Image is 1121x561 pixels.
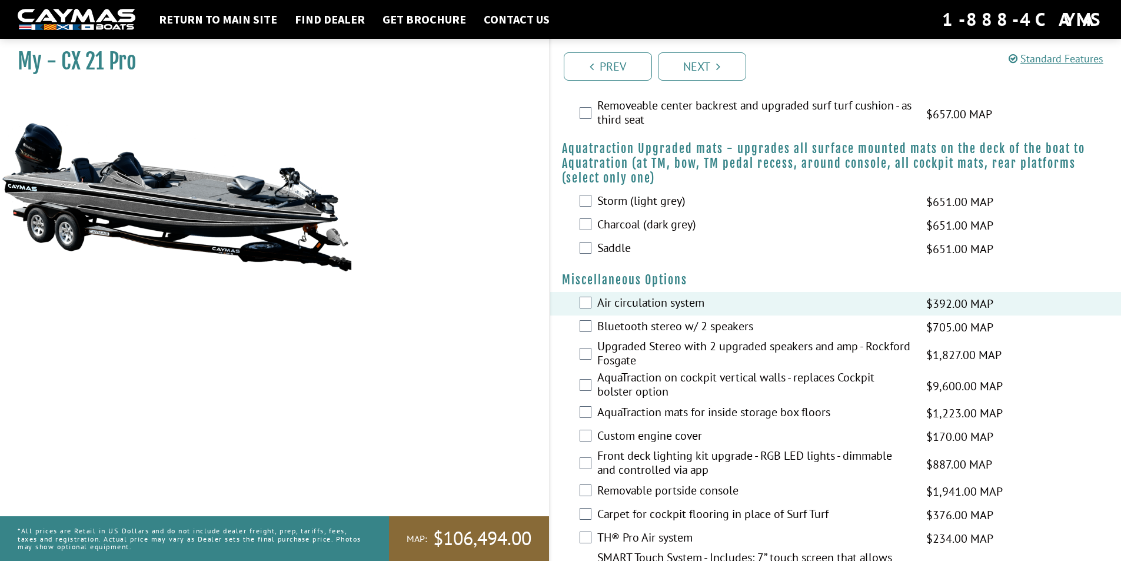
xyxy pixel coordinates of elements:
p: *All prices are Retail in US Dollars and do not include dealer freight, prep, tariffs, fees, taxe... [18,521,362,556]
span: $651.00 MAP [926,193,993,211]
span: $705.00 MAP [926,318,993,336]
span: $657.00 MAP [926,105,992,123]
a: Find Dealer [289,12,371,27]
a: MAP:$106,494.00 [389,516,549,561]
span: $1,941.00 MAP [926,483,1003,500]
span: MAP: [407,533,427,545]
label: TH® Pro Air system [597,530,912,547]
label: Front deck lighting kit upgrade - RGB LED lights - dimmable and controlled via app [597,449,912,480]
a: Prev [564,52,652,81]
a: Return to main site [153,12,283,27]
span: $376.00 MAP [926,506,993,524]
span: $392.00 MAP [926,295,993,313]
span: $651.00 MAP [926,217,993,234]
span: $9,600.00 MAP [926,377,1003,395]
a: Next [658,52,746,81]
label: Upgraded Stereo with 2 upgraded speakers and amp - Rockford Fosgate [597,339,912,370]
span: $651.00 MAP [926,240,993,258]
h4: Aquatraction Upgraded mats - upgrades all surface mounted mats on the deck of the boat to Aquatra... [562,141,1110,185]
a: Get Brochure [377,12,472,27]
label: Custom engine cover [597,429,912,446]
span: $234.00 MAP [926,530,993,547]
label: Storm (light grey) [597,194,912,211]
a: Standard Features [1009,52,1103,65]
img: white-logo-c9c8dbefe5ff5ceceb0f0178aa75bf4bb51f6bca0971e226c86eb53dfe498488.png [18,9,135,31]
label: AquaTraction mats for inside storage box floors [597,405,912,422]
h4: Miscellaneous Options [562,273,1110,287]
label: Saddle [597,241,912,258]
span: $106,494.00 [433,526,531,551]
span: $1,223.00 MAP [926,404,1003,422]
h1: My - CX 21 Pro [18,48,520,75]
a: Contact Us [478,12,555,27]
label: Charcoal (dark grey) [597,217,912,234]
span: $1,827.00 MAP [926,346,1002,364]
label: Removable portside console [597,483,912,500]
label: Air circulation system [597,296,912,313]
span: $887.00 MAP [926,456,992,473]
label: Carpet for cockpit flooring in place of Surf Turf [597,507,912,524]
label: Removeable center backrest and upgraded surf turf cushion - as third seat [597,98,912,130]
span: $170.00 MAP [926,428,993,446]
div: 1-888-4CAYMAS [942,6,1103,32]
label: Bluetooth stereo w/ 2 speakers [597,319,912,336]
label: AquaTraction on cockpit vertical walls - replaces Cockpit bolster option [597,370,912,401]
